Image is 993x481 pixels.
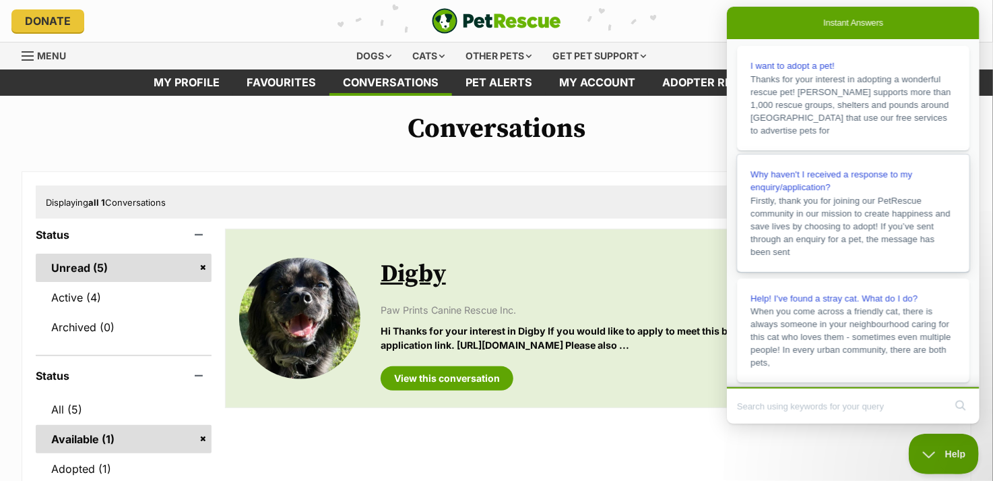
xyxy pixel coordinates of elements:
[381,366,513,391] a: View this conversation
[909,434,980,474] iframe: Help Scout Beacon - Close
[88,197,105,208] strong: all 1
[452,69,546,96] a: Pet alerts
[46,197,166,208] span: Displaying Conversations
[36,395,212,424] a: All (5)
[432,8,561,34] img: logo-e224e6f780fb5917bec1dbf3a21bbac754714ae5b6737aabdf751b685950b380.svg
[140,69,233,96] a: My profile
[727,7,980,424] iframe: Help Scout Beacon - Live Chat, Contact Form, and Knowledge Base
[649,69,798,96] a: Adopter resources
[36,283,212,312] a: Active (4)
[544,43,656,69] div: Get pet support
[381,324,943,353] p: Hi Thanks for your interest in Digby If you would like to apply to meet this beautiful boy, pleas...
[22,43,75,67] a: Menu
[404,43,455,69] div: Cats
[37,50,66,61] span: Menu
[233,69,329,96] a: Favourites
[36,313,212,341] a: Archived (0)
[239,258,360,379] img: Digby
[36,370,212,382] header: Status
[348,43,402,69] div: Dogs
[36,425,212,453] a: Available (1)
[381,303,943,317] p: Paw Prints Canine Rescue Inc.
[432,8,561,34] a: PetRescue
[381,259,446,289] a: Digby
[36,254,212,282] a: Unread (5)
[36,229,212,241] header: Status
[457,43,542,69] div: Other pets
[11,9,84,32] a: Donate
[546,69,649,96] a: My account
[329,69,452,96] a: conversations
